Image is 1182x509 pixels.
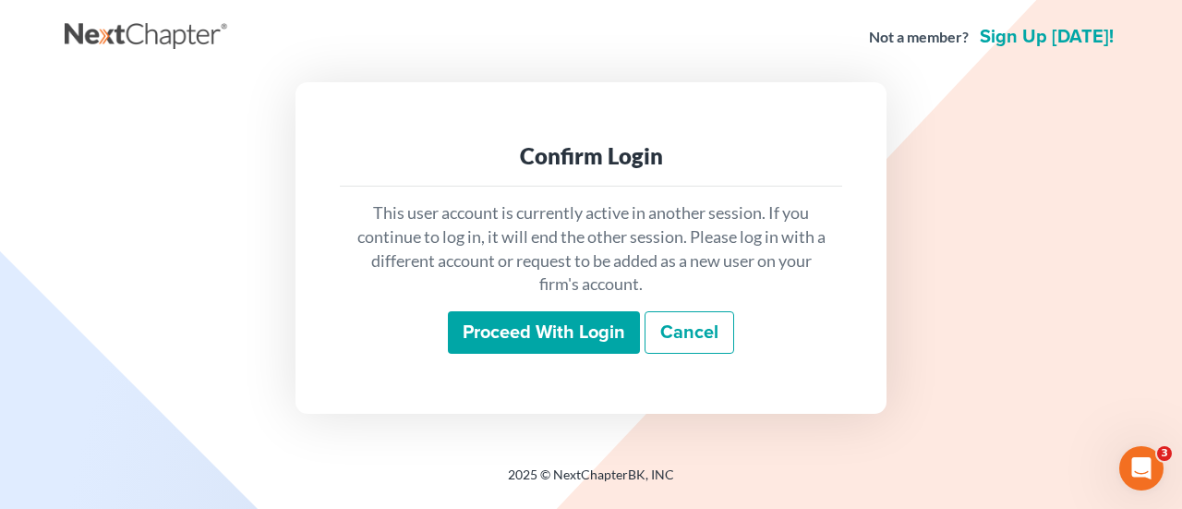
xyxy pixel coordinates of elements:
[1157,446,1172,461] span: 3
[869,27,969,48] strong: Not a member?
[355,201,827,297] p: This user account is currently active in another session. If you continue to log in, it will end ...
[65,466,1117,499] div: 2025 © NextChapterBK, INC
[448,311,640,354] input: Proceed with login
[355,141,827,171] div: Confirm Login
[976,28,1117,46] a: Sign up [DATE]!
[1119,446,1164,491] iframe: Intercom live chat
[645,311,734,354] a: Cancel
